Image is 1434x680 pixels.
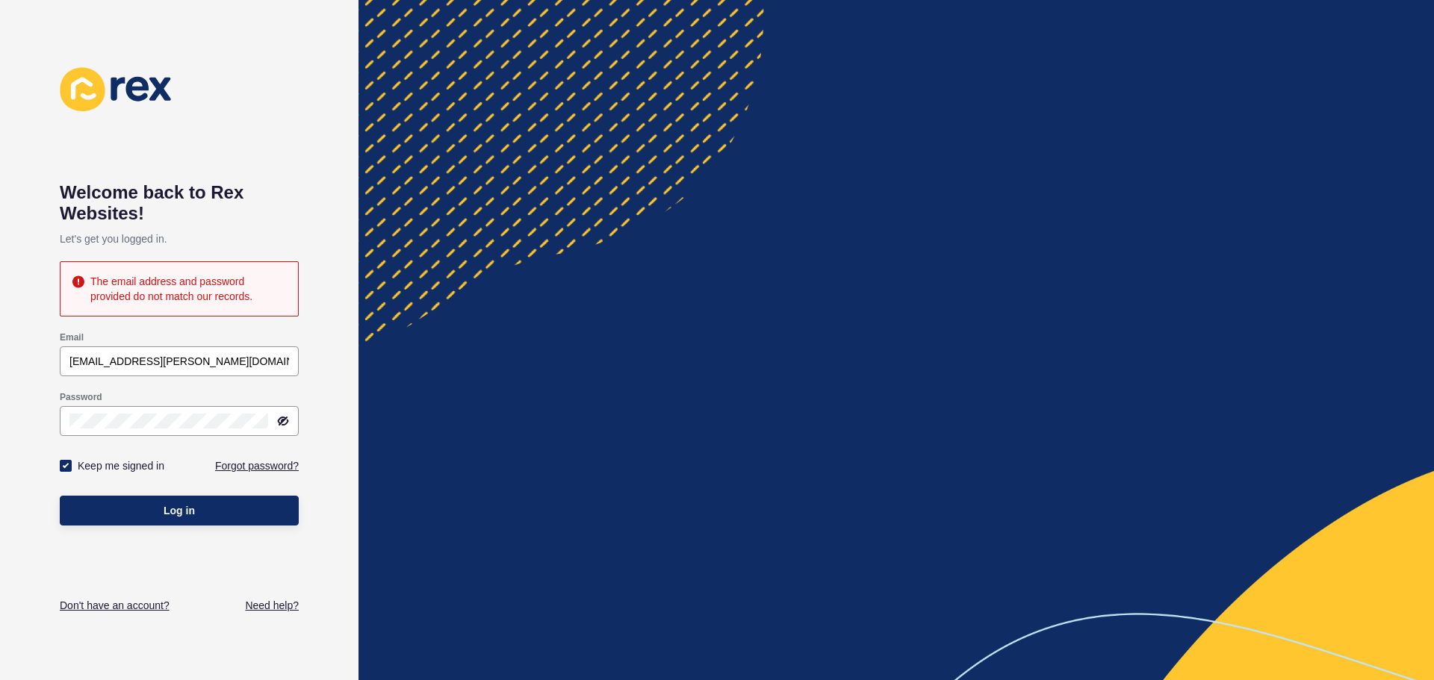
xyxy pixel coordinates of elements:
a: Need help? [245,598,299,613]
div: The email address and password provided do not match our records. [90,274,286,304]
span: Log in [164,503,195,518]
label: Keep me signed in [78,458,164,473]
button: Log in [60,496,299,525]
p: Let's get you logged in. [60,224,299,254]
input: e.g. name@company.com [69,354,289,369]
a: Don't have an account? [60,598,170,613]
a: Forgot password? [215,458,299,473]
label: Email [60,331,84,343]
h1: Welcome back to Rex Websites! [60,182,299,224]
label: Password [60,391,102,403]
